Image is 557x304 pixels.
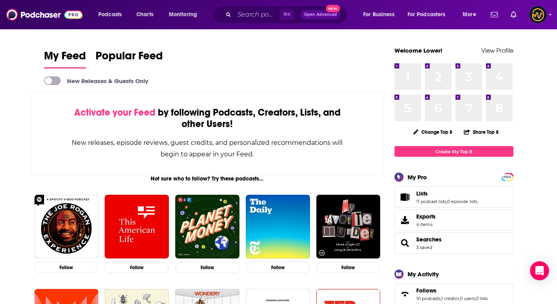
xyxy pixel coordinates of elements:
button: Follow [246,262,310,273]
div: by following Podcasts, Creators, Lists, and other Users! [71,107,344,130]
a: Searches [397,237,413,249]
span: , [459,296,460,301]
a: Popular Feed [96,49,163,68]
span: , [475,296,476,301]
img: User Profile [529,6,547,23]
a: Lists [397,192,413,203]
button: open menu [358,8,404,21]
span: For Podcasters [408,9,446,20]
a: View Profile [481,47,513,54]
a: 11 podcast lists [416,199,446,204]
button: open menu [163,8,207,21]
span: My Feed [44,49,86,67]
a: 0 episode lists [447,199,477,204]
img: This American Life [105,195,169,259]
span: Charts [136,9,153,20]
div: My Pro [408,173,427,181]
a: My Feed [44,49,86,68]
a: Welcome Lower! [394,47,442,54]
img: My Favorite Murder with Karen Kilgariff and Georgia Hardstark [316,195,381,259]
a: 10 podcasts [416,296,440,301]
span: Exports [416,213,436,220]
a: PRO [503,174,512,180]
a: Exports [394,209,513,231]
span: Searches [394,232,513,254]
div: New releases, episode reviews, guest credits, and personalized recommendations will begin to appe... [71,137,344,160]
span: , [446,199,447,204]
span: More [463,9,476,20]
img: Planet Money [175,195,239,259]
a: Searches [416,236,442,243]
span: , [440,296,441,301]
a: 0 users [460,296,475,301]
button: Share Top 8 [463,124,499,140]
img: The Daily [246,195,310,259]
a: Follows [416,287,488,294]
button: open menu [93,8,132,21]
button: Open AdvancedNew [301,10,341,19]
a: 1 creator [441,296,459,301]
span: Lists [394,186,513,208]
button: Change Top 8 [408,127,457,137]
a: Create My Top 8 [394,146,513,157]
span: Activate your Feed [74,106,155,118]
span: New [326,5,340,12]
div: My Activity [408,270,439,278]
span: 4 items [416,222,436,227]
a: New Releases & Guests Only [44,76,148,85]
div: Search podcasts, credits, & more... [220,6,355,24]
img: The Joe Rogan Experience [34,195,99,259]
div: Not sure who to follow? Try these podcasts... [31,175,384,182]
span: Exports [397,215,413,226]
img: Podchaser - Follow, Share and Rate Podcasts [6,7,82,22]
button: Follow [316,262,381,273]
a: 0 lists [476,296,488,301]
a: Follows [397,289,413,300]
a: Show notifications dropdown [488,8,501,21]
a: 3 saved [416,245,432,250]
span: Lists [416,190,428,197]
button: open menu [457,8,486,21]
span: Logged in as LowerStreet [529,6,547,23]
a: Show notifications dropdown [507,8,520,21]
input: Search podcasts, credits, & more... [234,8,279,21]
div: Open Intercom Messenger [530,261,549,280]
button: Show profile menu [529,6,547,23]
button: Follow [34,262,99,273]
button: open menu [402,8,457,21]
span: For Business [363,9,394,20]
span: Monitoring [169,9,197,20]
button: Follow [175,262,239,273]
a: Lists [416,190,477,197]
a: Charts [131,8,158,21]
span: Popular Feed [96,49,163,67]
span: ⌘ K [279,9,294,20]
span: Follows [416,287,436,294]
span: Open Advanced [304,13,337,17]
button: Follow [105,262,169,273]
span: Podcasts [98,9,122,20]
